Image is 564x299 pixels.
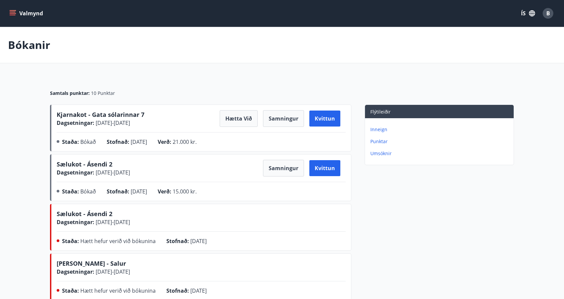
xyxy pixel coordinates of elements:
[57,218,94,226] span: Dagsetningar :
[158,188,171,195] span: Verð :
[57,160,112,168] span: Sælukot - Ásendi 2
[62,138,79,146] span: Staða :
[131,138,147,146] span: [DATE]
[62,188,79,195] span: Staða :
[57,259,126,267] span: [PERSON_NAME] - Salur
[158,138,171,146] span: Verð :
[57,111,144,119] span: Kjarnakot - Gata sólarinnar 7
[173,188,197,195] span: 15.000 kr.
[546,10,550,17] span: B
[173,138,197,146] span: 21.000 kr.
[107,188,129,195] span: Stofnað :
[370,138,511,145] p: Punktar
[50,90,90,97] span: Samtals punktar :
[370,109,391,115] span: Flýtileiðir
[107,138,129,146] span: Stofnað :
[263,110,304,127] button: Samningur
[94,268,130,275] span: [DATE] - [DATE]
[309,160,340,176] button: Kvittun
[57,268,94,275] span: Dagsetningar :
[370,126,511,133] p: Inneign
[8,38,50,52] p: Bókanir
[94,169,130,176] span: [DATE] - [DATE]
[62,237,79,245] span: Staða :
[62,287,79,294] span: Staða :
[263,160,304,176] button: Samningur
[166,287,189,294] span: Stofnað :
[8,7,46,19] button: menu
[220,110,258,127] button: Hætta við
[80,237,156,245] span: Hætt hefur verið við bókunina
[517,7,539,19] button: ÍS
[370,150,511,157] p: Umsóknir
[57,169,94,176] span: Dagsetningar :
[309,111,340,127] button: Kvittun
[190,287,207,294] span: [DATE]
[80,138,96,146] span: Bókað
[540,5,556,21] button: B
[57,119,94,127] span: Dagsetningar :
[57,210,112,218] span: Sælukot - Ásendi 2
[91,90,115,97] span: 10 Punktar
[190,237,207,245] span: [DATE]
[80,188,96,195] span: Bókað
[94,218,130,226] span: [DATE] - [DATE]
[166,237,189,245] span: Stofnað :
[80,287,156,294] span: Hætt hefur verið við bókunina
[131,188,147,195] span: [DATE]
[94,119,130,127] span: [DATE] - [DATE]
